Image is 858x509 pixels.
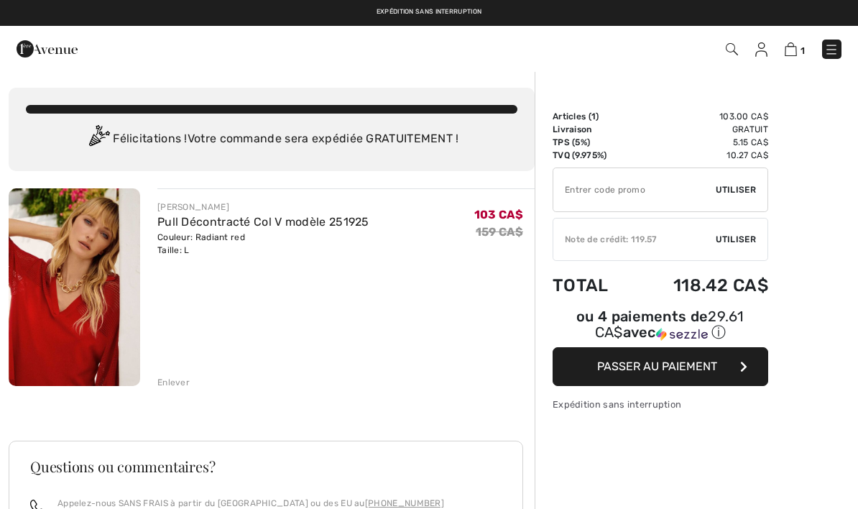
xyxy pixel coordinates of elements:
div: Expédition sans interruption [553,398,768,411]
span: Utiliser [716,183,756,196]
a: [PHONE_NUMBER] [365,498,444,508]
div: Félicitations ! Votre commande sera expédiée GRATUITEMENT ! [26,125,517,154]
span: 29.61 CA$ [595,308,744,341]
span: 103 CA$ [474,208,523,221]
img: 1ère Avenue [17,35,78,63]
a: 1 [785,40,805,58]
img: Pull Décontracté Col V modèle 251925 [9,188,140,386]
s: 159 CA$ [476,225,523,239]
td: Articles ( ) [553,110,632,123]
div: ou 4 paiements de29.61 CA$avecSezzle Cliquez pour en savoir plus sur Sezzle [553,310,768,347]
td: TVQ (9.975%) [553,149,632,162]
input: Code promo [553,168,716,211]
td: 118.42 CA$ [632,261,768,310]
td: Gratuit [632,123,768,136]
span: 1 [801,45,805,56]
td: 5.15 CA$ [632,136,768,149]
td: TPS (5%) [553,136,632,149]
img: Menu [824,42,839,57]
div: Note de crédit: 119.57 [553,233,716,246]
img: Mes infos [755,42,767,57]
div: ou 4 paiements de avec [553,310,768,342]
img: Sezzle [656,328,708,341]
td: Total [553,261,632,310]
img: Panier d'achat [785,42,797,56]
a: Pull Décontracté Col V modèle 251925 [157,215,369,229]
span: Utiliser [716,233,756,246]
span: Passer au paiement [597,359,717,373]
td: Livraison [553,123,632,136]
td: 103.00 CA$ [632,110,768,123]
img: Congratulation2.svg [84,125,113,154]
td: 10.27 CA$ [632,149,768,162]
span: 1 [591,111,596,121]
div: [PERSON_NAME] [157,201,369,214]
div: Couleur: Radiant red Taille: L [157,231,369,257]
h3: Questions ou commentaires? [30,459,502,474]
a: 1ère Avenue [17,41,78,55]
div: Enlever [157,376,190,389]
img: Recherche [726,43,738,55]
button: Passer au paiement [553,347,768,386]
